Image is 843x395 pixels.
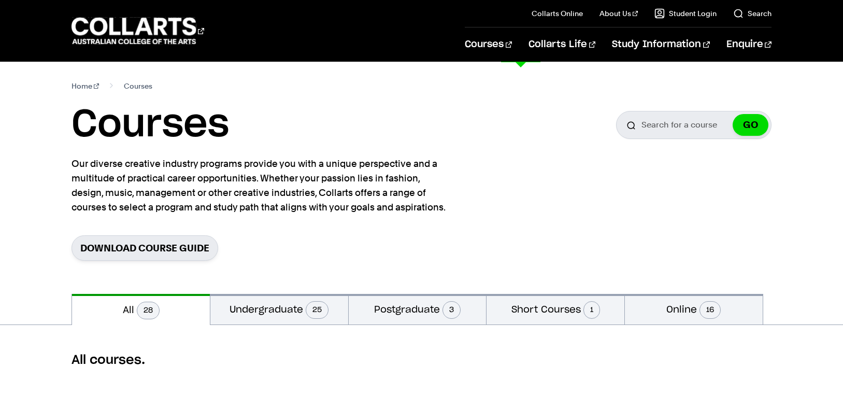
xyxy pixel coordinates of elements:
[137,302,160,319] span: 28
[72,235,218,261] a: Download Course Guide
[487,294,624,325] button: Short Courses1
[72,294,210,325] button: All28
[733,8,771,19] a: Search
[124,79,152,93] span: Courses
[465,27,512,62] a: Courses
[72,157,450,215] p: Our diverse creative industry programs provide you with a unique perspective and a multitude of p...
[625,294,763,325] button: Online16
[306,301,328,319] span: 25
[599,8,638,19] a: About Us
[583,301,600,319] span: 1
[612,27,709,62] a: Study Information
[532,8,583,19] a: Collarts Online
[210,294,348,325] button: Undergraduate25
[72,16,204,46] div: Go to homepage
[654,8,717,19] a: Student Login
[349,294,487,325] button: Postgraduate3
[528,27,595,62] a: Collarts Life
[72,352,771,369] h2: All courses.
[726,27,771,62] a: Enquire
[616,111,771,139] input: Search for a course
[72,102,229,148] h1: Courses
[699,301,721,319] span: 16
[733,114,768,136] button: GO
[72,79,99,93] a: Home
[442,301,461,319] span: 3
